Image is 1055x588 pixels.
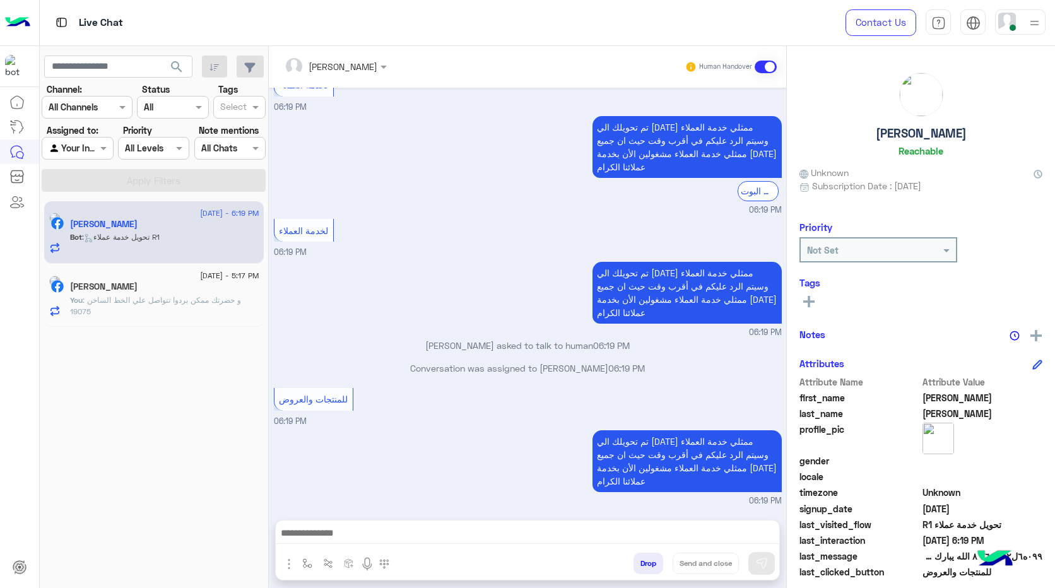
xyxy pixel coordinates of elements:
[799,375,920,389] span: Attribute Name
[799,565,920,579] span: last_clicked_button
[608,363,645,373] span: 06:19 PM
[699,62,752,72] small: Human Handover
[274,362,782,375] p: Conversation was assigned to [PERSON_NAME]
[799,329,825,340] h6: Notes
[799,423,920,452] span: profile_pic
[279,394,348,404] span: للمنتجات والعروض
[749,327,782,339] span: 06:19 PM
[738,181,779,201] div: الرجوع الى البوت
[922,391,1043,404] span: محمد
[755,557,768,570] img: send message
[49,213,61,224] img: picture
[998,13,1016,30] img: userImage
[922,565,1043,579] span: للمنتجات والعروض
[799,518,920,531] span: last_visited_flow
[899,145,943,156] h6: Reachable
[297,553,318,573] button: select flow
[218,83,238,96] label: Tags
[799,277,1042,288] h6: Tags
[218,100,247,116] div: Select
[1010,331,1020,341] img: notes
[922,423,954,454] img: picture
[70,281,138,292] h5: Mamet Hana
[274,247,307,257] span: 06:19 PM
[274,339,782,352] p: [PERSON_NAME] asked to talk to human
[673,553,739,574] button: Send and close
[799,502,920,515] span: signup_date
[922,470,1043,483] span: null
[162,56,192,83] button: search
[799,486,920,499] span: timezone
[70,232,82,242] span: Bot
[51,280,64,293] img: Facebook
[900,73,943,116] img: picture
[876,126,967,141] h5: [PERSON_NAME]
[922,502,1043,515] span: 2025-08-29T15:18:22.069Z
[592,116,782,178] p: 29/8/2025, 6:19 PM
[799,454,920,467] span: gender
[169,59,184,74] span: search
[70,295,241,316] span: و حضرتك ممكن بردوا تتواصل علي الخط الساخن 19075
[922,454,1043,467] span: null
[142,83,170,96] label: Status
[922,550,1043,563] span: ٠٩٩ه٦ل٢غنو٢٦٨ ٨ الله يبارك فيك يارب اكسب من بيت ٨ثغصتيتيث من بيت ٨
[799,221,832,233] h6: Priority
[318,553,339,573] button: Trigger scenario
[82,232,160,242] span: : تحويل خدمة عملاء R1
[966,16,981,30] img: tab
[922,518,1043,531] span: تحويل خدمة عملاء R1
[274,102,307,112] span: 06:19 PM
[70,219,138,230] h5: محمد خلف على
[54,15,69,30] img: tab
[49,276,61,287] img: picture
[592,262,782,324] p: 29/8/2025, 6:19 PM
[846,9,916,36] a: Contact Us
[799,470,920,483] span: locale
[799,358,844,369] h6: Attributes
[749,204,782,216] span: 06:19 PM
[799,407,920,420] span: last_name
[1030,330,1042,341] img: add
[799,166,849,179] span: Unknown
[51,217,64,230] img: Facebook
[302,558,312,568] img: select flow
[812,179,921,192] span: Subscription Date : [DATE]
[5,55,28,78] img: 322208621163248
[973,538,1017,582] img: hulul-logo.png
[200,270,259,281] span: [DATE] - 5:17 PM
[199,124,259,137] label: Note mentions
[922,407,1043,420] span: خلف على
[593,340,630,351] span: 06:19 PM
[279,225,328,236] span: لخدمة العملاء
[344,558,354,568] img: create order
[926,9,951,36] a: tab
[79,15,123,32] p: Live Chat
[360,556,375,572] img: send voice note
[592,430,782,492] p: 29/8/2025, 6:19 PM
[5,9,30,36] img: Logo
[922,534,1043,547] span: 2025-08-29T15:19:15.607Z
[47,124,98,137] label: Assigned to:
[379,559,389,569] img: make a call
[922,375,1043,389] span: Attribute Value
[799,550,920,563] span: last_message
[931,16,946,30] img: tab
[922,486,1043,499] span: Unknown
[1027,15,1042,31] img: profile
[799,534,920,547] span: last_interaction
[323,558,333,568] img: Trigger scenario
[42,169,266,192] button: Apply Filters
[634,553,663,574] button: Drop
[799,391,920,404] span: first_name
[281,556,297,572] img: send attachment
[339,553,360,573] button: create order
[200,208,259,219] span: [DATE] - 6:19 PM
[749,495,782,507] span: 06:19 PM
[274,416,307,426] span: 06:19 PM
[47,83,82,96] label: Channel:
[123,124,152,137] label: Priority
[70,295,83,305] span: You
